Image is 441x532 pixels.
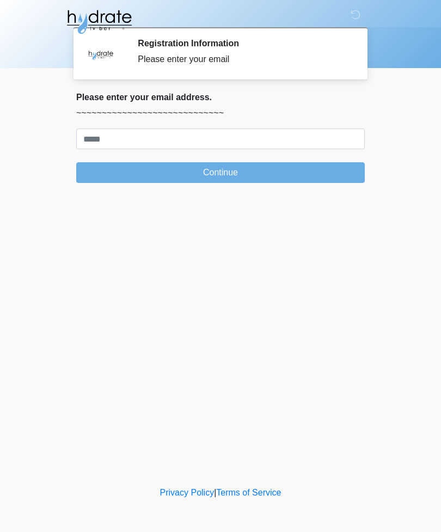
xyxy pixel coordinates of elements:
[84,38,117,71] img: Agent Avatar
[65,8,133,35] img: Hydrate IV Bar - Fort Collins Logo
[76,107,365,120] p: ~~~~~~~~~~~~~~~~~~~~~~~~~~~~~
[76,162,365,183] button: Continue
[76,92,365,102] h2: Please enter your email address.
[138,53,348,66] div: Please enter your email
[214,488,216,497] a: |
[160,488,215,497] a: Privacy Policy
[216,488,281,497] a: Terms of Service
